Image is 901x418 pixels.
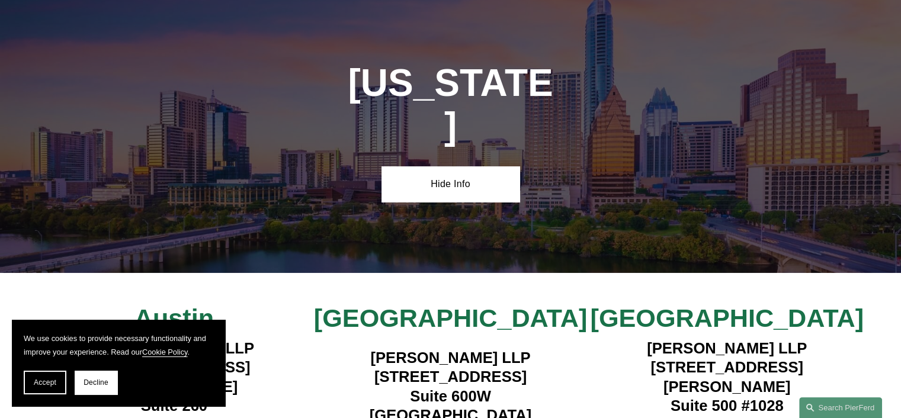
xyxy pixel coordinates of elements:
span: Decline [84,378,108,387]
a: Cookie Policy [142,348,188,356]
a: Search this site [799,397,882,418]
section: Cookie banner [12,320,225,406]
button: Accept [24,371,66,394]
p: We use cookies to provide necessary functionality and improve your experience. Read our . [24,332,213,359]
span: [GEOGRAPHIC_DATA] [590,304,863,332]
span: Austin [134,304,214,332]
span: [GEOGRAPHIC_DATA] [314,304,587,332]
span: Accept [34,378,56,387]
button: Decline [75,371,117,394]
a: Hide Info [381,166,520,202]
h1: [US_STATE] [347,62,554,148]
